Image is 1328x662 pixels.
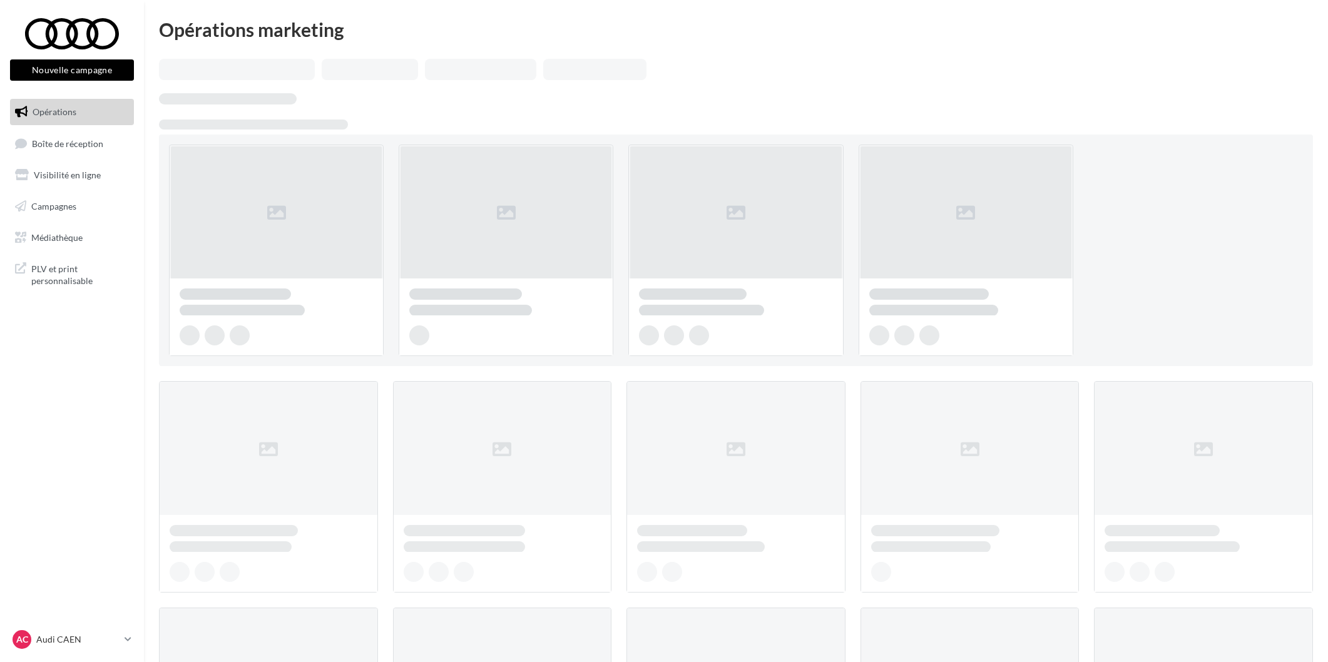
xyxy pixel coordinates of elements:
[16,633,28,646] span: AC
[31,260,129,287] span: PLV et print personnalisable
[159,20,1313,39] div: Opérations marketing
[8,225,136,251] a: Médiathèque
[31,232,83,242] span: Médiathèque
[34,170,101,180] span: Visibilité en ligne
[33,106,76,117] span: Opérations
[8,162,136,188] a: Visibilité en ligne
[8,193,136,220] a: Campagnes
[10,59,134,81] button: Nouvelle campagne
[8,255,136,292] a: PLV et print personnalisable
[36,633,120,646] p: Audi CAEN
[10,628,134,651] a: AC Audi CAEN
[32,138,103,148] span: Boîte de réception
[31,201,76,211] span: Campagnes
[8,99,136,125] a: Opérations
[8,130,136,157] a: Boîte de réception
